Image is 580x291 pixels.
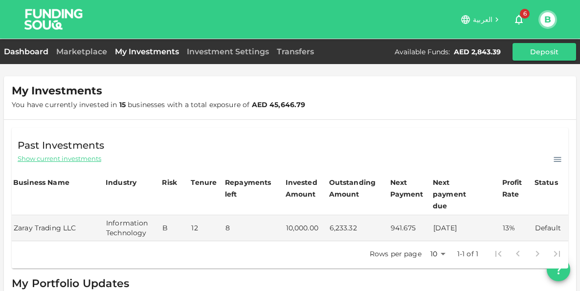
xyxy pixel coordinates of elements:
div: Next Payment [390,177,430,200]
div: Next payment due [433,177,482,212]
a: Investment Settings [183,47,273,56]
div: Risk [162,177,181,188]
p: Rows per page [370,249,422,259]
td: B [160,215,189,241]
span: My Investments [12,84,102,98]
div: Available Funds : [395,47,450,57]
div: Invested Amount [286,177,326,200]
div: Repayments left [225,177,274,200]
span: You have currently invested in businesses with a total exposure of [12,100,306,109]
td: 941.675 [389,215,431,241]
div: AED 2,843.39 [454,47,501,57]
a: My Investments [111,47,183,56]
td: Zaray Trading LLC [12,215,104,241]
div: Profit Rate [502,177,532,200]
div: Outstanding Amount [329,177,378,200]
div: 10 [425,247,449,261]
div: Industry [106,177,136,188]
td: 8 [223,215,284,241]
button: 6 [509,10,529,29]
td: [DATE] [431,215,501,241]
td: 12 [189,215,223,241]
p: 1-1 of 1 [457,249,478,259]
td: 6,233.32 [328,215,389,241]
strong: 15 [119,100,126,109]
td: Information Technology [104,215,161,241]
a: Marketplace [52,47,111,56]
span: العربية [473,15,492,24]
span: Past Investments [18,137,104,153]
div: Status [535,177,559,188]
span: Show current investments [18,154,101,163]
div: Tenure [191,177,217,188]
td: 13% [501,215,533,241]
a: Transfers [273,47,318,56]
a: Dashboard [4,47,52,56]
span: My Portfolio Updates [12,277,129,290]
button: B [540,12,555,27]
div: Business Name [13,177,69,188]
span: 6 [520,9,530,19]
button: question [547,258,570,281]
strong: AED 45,646.79 [252,100,306,109]
td: Default [533,215,568,241]
button: Deposit [513,43,576,61]
td: 10,000.00 [284,215,328,241]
